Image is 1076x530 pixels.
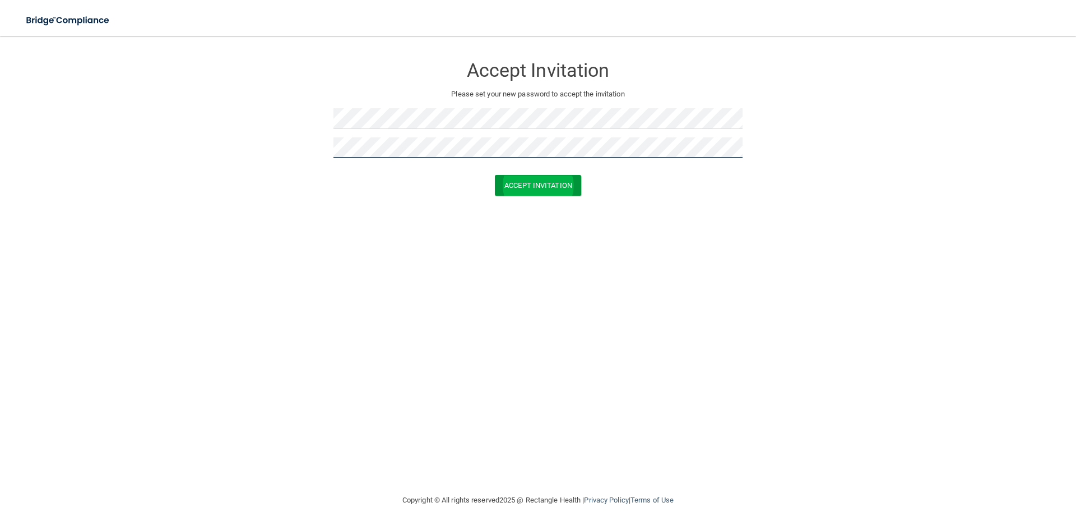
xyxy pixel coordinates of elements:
[630,496,674,504] a: Terms of Use
[17,9,120,32] img: bridge_compliance_login_screen.278c3ca4.svg
[495,175,581,196] button: Accept Invitation
[333,482,743,518] div: Copyright © All rights reserved 2025 @ Rectangle Health | |
[584,496,628,504] a: Privacy Policy
[333,60,743,81] h3: Accept Invitation
[342,87,734,101] p: Please set your new password to accept the invitation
